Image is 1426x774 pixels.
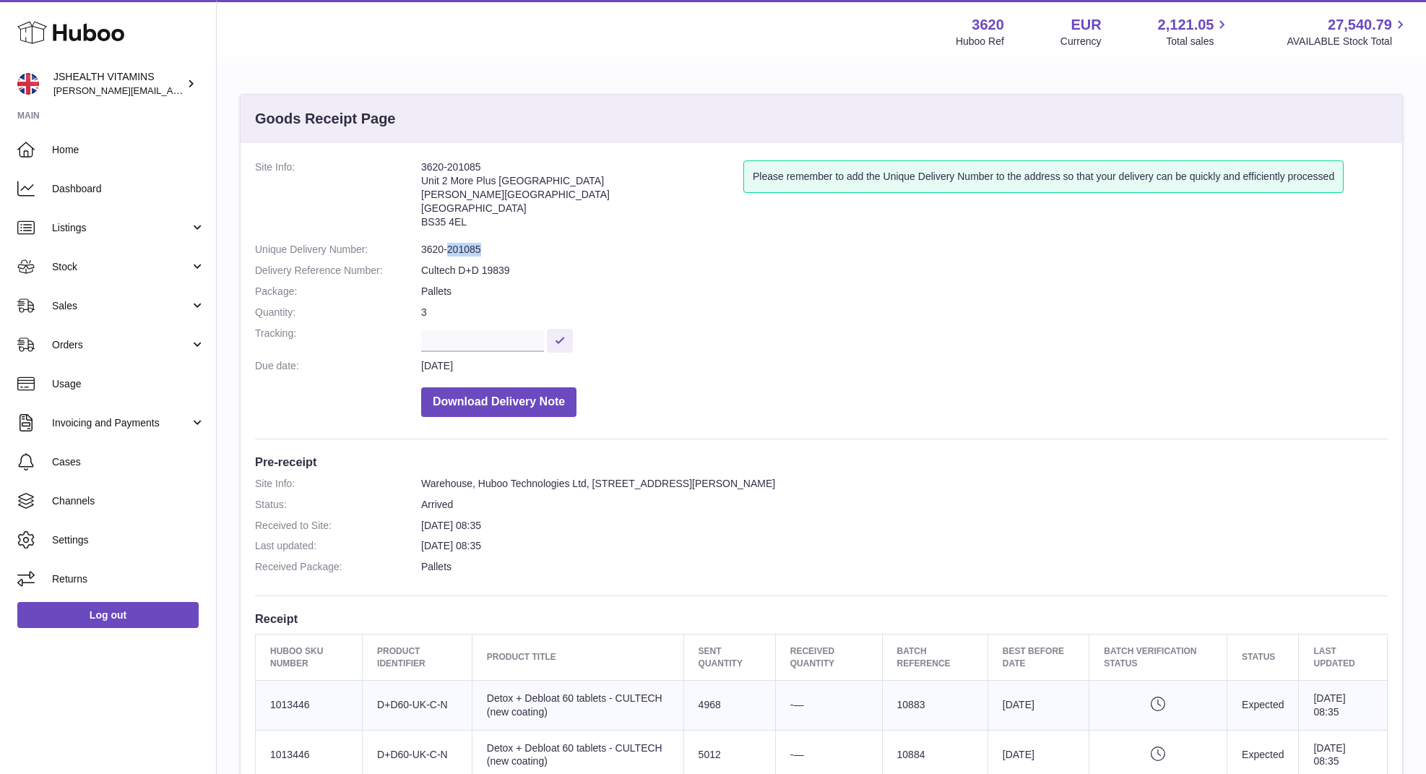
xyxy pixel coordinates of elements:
dd: Cultech D+D 19839 [421,264,1388,278]
address: 3620-201085 Unit 2 More Plus [GEOGRAPHIC_DATA] [PERSON_NAME][GEOGRAPHIC_DATA] [GEOGRAPHIC_DATA] B... [421,160,743,236]
h3: Pre-receipt [255,454,1388,470]
th: Huboo SKU Number [256,635,363,680]
div: Please remember to add the Unique Delivery Number to the address so that your delivery can be qui... [743,160,1344,193]
span: Usage [52,377,205,391]
span: Sales [52,299,190,313]
strong: EUR [1071,15,1101,35]
th: Last updated [1299,635,1388,680]
h3: Receipt [255,611,1388,627]
span: Listings [52,221,190,235]
dt: Delivery Reference Number: [255,264,421,278]
dd: [DATE] 08:35 [421,539,1388,553]
img: francesca@jshealthvitamins.com [17,73,39,95]
dd: 3 [421,306,1388,319]
dd: [DATE] 08:35 [421,519,1388,533]
th: Product Identifier [363,635,472,680]
dt: Unique Delivery Number: [255,243,421,257]
dd: [DATE] [421,359,1388,373]
dt: Tracking: [255,327,421,352]
td: 10883 [882,680,988,730]
td: 1013446 [256,680,363,730]
span: Channels [52,494,205,508]
th: Status [1227,635,1299,680]
div: JSHEALTH VITAMINS [53,70,183,98]
dd: Pallets [421,560,1388,574]
td: Detox + Debloat 60 tablets - CULTECH (new coating) [472,680,683,730]
dt: Received to Site: [255,519,421,533]
th: Best Before Date [988,635,1089,680]
th: Received Quantity [775,635,882,680]
th: Batch Verification Status [1089,635,1227,680]
span: 27,540.79 [1328,15,1392,35]
dt: Package: [255,285,421,298]
span: Cases [52,455,205,469]
a: 2,121.05 Total sales [1158,15,1231,48]
dt: Quantity: [255,306,421,319]
th: Product title [472,635,683,680]
button: Download Delivery Note [421,387,576,417]
td: Expected [1227,680,1299,730]
dd: Pallets [421,285,1388,298]
dt: Site Info: [255,477,421,491]
div: Currency [1060,35,1102,48]
span: Settings [52,533,205,547]
h3: Goods Receipt Page [255,109,396,129]
span: Invoicing and Payments [52,416,190,430]
dt: Received Package: [255,560,421,574]
dt: Last updated: [255,539,421,553]
span: Returns [52,572,205,586]
td: [DATE] [988,680,1089,730]
td: -— [775,680,882,730]
dd: 3620-201085 [421,243,1388,257]
strong: 3620 [972,15,1004,35]
span: 2,121.05 [1158,15,1214,35]
span: Stock [52,260,190,274]
td: 4968 [683,680,775,730]
dt: Due date: [255,359,421,373]
td: D+D60-UK-C-N [363,680,472,730]
th: Sent Quantity [683,635,775,680]
th: Batch Reference [882,635,988,680]
span: Orders [52,338,190,352]
span: AVAILABLE Stock Total [1287,35,1409,48]
a: 27,540.79 AVAILABLE Stock Total [1287,15,1409,48]
span: Dashboard [52,182,205,196]
span: Home [52,143,205,157]
a: Log out [17,602,199,628]
div: Huboo Ref [956,35,1004,48]
dt: Status: [255,498,421,512]
dd: Warehouse, Huboo Technologies Ltd, [STREET_ADDRESS][PERSON_NAME] [421,477,1388,491]
span: [PERSON_NAME][EMAIL_ADDRESS][DOMAIN_NAME] [53,85,290,96]
span: Total sales [1166,35,1230,48]
dd: Arrived [421,498,1388,512]
dt: Site Info: [255,160,421,236]
td: [DATE] 08:35 [1299,680,1388,730]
